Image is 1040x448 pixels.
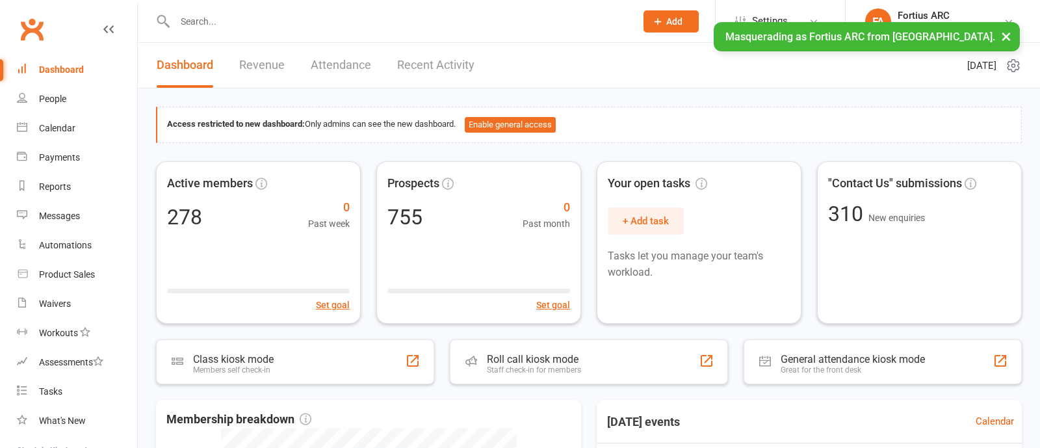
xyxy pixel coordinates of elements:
div: Members self check-in [193,365,274,375]
div: 755 [387,207,422,228]
div: FA [865,8,891,34]
p: Tasks let you manage your team's workload. [608,248,790,281]
button: Enable general access [465,117,556,133]
span: 0 [523,198,570,217]
div: Assessments [39,357,103,367]
h3: [DATE] events [597,410,690,434]
a: Recent Activity [397,43,474,88]
a: Waivers [17,289,137,319]
a: Clubworx [16,13,48,46]
span: Settings [752,7,788,36]
span: Add [666,16,682,27]
button: × [994,22,1018,50]
a: Dashboard [157,43,213,88]
span: 0 [308,198,350,217]
div: Class kiosk mode [193,353,274,365]
button: Set goal [316,298,350,312]
div: Fortius ARC [898,10,985,21]
div: Reports [39,181,71,192]
div: 278 [167,207,202,228]
span: Past month [523,217,570,231]
span: Active members [167,174,253,193]
a: Messages [17,202,137,231]
span: Prospects [387,174,439,193]
input: Search... [171,12,627,31]
div: [GEOGRAPHIC_DATA] [898,21,985,33]
div: Great for the front desk [781,365,925,375]
div: Tasks [39,386,62,397]
a: People [17,85,137,114]
a: Workouts [17,319,137,348]
span: Masquerading as Fortius ARC from [GEOGRAPHIC_DATA]. [725,31,995,43]
div: Roll call kiosk mode [487,353,581,365]
a: Automations [17,231,137,260]
span: New enquiries [868,213,925,223]
span: Membership breakdown [166,410,311,429]
button: + Add task [608,207,684,235]
div: Product Sales [39,269,95,280]
span: [DATE] [967,58,996,73]
span: 310 [828,202,868,226]
div: Calendar [39,123,75,133]
span: Past week [308,217,350,231]
a: Calendar [17,114,137,143]
a: What's New [17,406,137,436]
div: People [39,94,66,104]
strong: Access restricted to new dashboard: [167,119,305,129]
a: Tasks [17,377,137,406]
button: Set goal [536,298,570,312]
a: Revenue [239,43,285,88]
a: Attendance [311,43,371,88]
button: Add [643,10,699,33]
div: Waivers [39,298,71,309]
div: Only admins can see the new dashboard. [167,117,1011,133]
span: Your open tasks [608,174,707,193]
a: Product Sales [17,260,137,289]
div: Automations [39,240,92,250]
span: "Contact Us" submissions [828,174,962,193]
a: Calendar [976,414,1014,429]
div: Workouts [39,328,78,338]
div: General attendance kiosk mode [781,353,925,365]
a: Assessments [17,348,137,377]
div: Staff check-in for members [487,365,581,375]
div: Dashboard [39,64,84,75]
a: Payments [17,143,137,172]
div: Messages [39,211,80,221]
a: Reports [17,172,137,202]
div: What's New [39,415,86,426]
div: Payments [39,152,80,163]
a: Dashboard [17,55,137,85]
